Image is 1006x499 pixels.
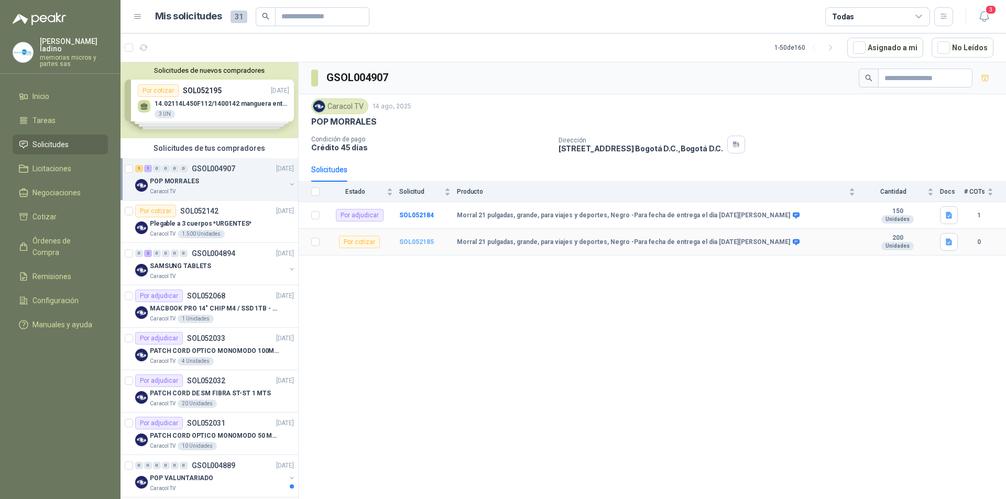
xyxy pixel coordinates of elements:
[40,54,108,67] p: memorias micros y partes sas
[13,159,108,179] a: Licitaciones
[187,292,225,300] p: SOL052068
[178,442,217,450] div: 10 Unidades
[180,165,188,172] div: 0
[457,238,790,247] b: Morral 21 pulgadas, grande, para viajes y deportes, Negro -Para fecha de entrega el dia [DATE][PE...
[399,238,434,246] b: SOL052185
[150,346,280,356] p: PATCH CORD OPTICO MONOMODO 100MTS
[135,165,143,172] div: 1
[13,135,108,154] a: Solicitudes
[32,115,56,126] span: Tareas
[192,165,235,172] p: GSOL004907
[150,230,176,238] p: Caracol TV
[121,138,298,158] div: Solicitudes de tus compradores
[162,165,170,172] div: 0
[326,70,390,86] h3: GSOL004907
[13,207,108,227] a: Cotizar
[276,376,294,386] p: [DATE]
[180,462,188,469] div: 0
[311,116,377,127] p: POP MORRALES
[121,285,298,328] a: Por adjudicarSOL052068[DATE] Company LogoMACBOOK PRO 14" CHIP M4 / SSD 1TB - 24 GB RAMCaracol TV1...
[135,417,183,429] div: Por adjudicar
[861,182,940,202] th: Cantidad
[135,391,148,404] img: Company Logo
[192,462,235,469] p: GSOL004889
[985,5,997,15] span: 3
[847,38,923,58] button: Asignado a mi
[171,250,179,257] div: 0
[32,91,49,102] span: Inicio
[178,400,217,408] div: 20 Unidades
[180,207,218,215] p: SOL052142
[135,374,183,387] div: Por adjudicar
[231,10,247,23] span: 31
[150,431,280,441] p: PATCH CORD OPTICO MONOMODO 50 MTS
[135,349,148,361] img: Company Logo
[121,370,298,413] a: Por adjudicarSOL052032[DATE] Company LogoPATCH CORD DE SM FIBRA ST-ST 1 MTSCaracol TV20 Unidades
[135,205,176,217] div: Por cotizar
[178,357,214,365] div: 4 Unidades
[964,237,993,247] b: 0
[121,413,298,455] a: Por adjudicarSOL052031[DATE] Company LogoPATCH CORD OPTICO MONOMODO 50 MTSCaracol TV10 Unidades
[964,182,1006,202] th: # COTs
[150,389,271,398] p: PATCH CORD DE SM FIBRA ST-ST 1 MTS
[187,377,225,384] p: SOL052032
[32,163,71,174] span: Licitaciones
[276,206,294,216] p: [DATE]
[373,102,411,112] p: 14 ago, 2025
[135,290,183,302] div: Por adjudicar
[150,357,176,365] p: Caracol TV
[276,334,294,343] p: [DATE]
[13,291,108,311] a: Configuración
[153,250,161,257] div: 0
[192,250,235,257] p: GSOL004894
[135,459,296,493] a: 0 0 0 0 0 0 GSOL004889[DATE] Company LogoPOP VALUNTARIADOCaracol TV
[178,230,225,238] div: 1.500 Unidades
[13,231,108,262] a: Órdenes de Compra
[940,182,964,202] th: Docs
[13,13,66,25] img: Logo peakr
[881,242,914,250] div: Unidades
[32,271,71,282] span: Remisiones
[40,38,108,52] p: [PERSON_NAME] ladino
[135,221,148,234] img: Company Logo
[861,188,925,195] span: Cantidad
[171,462,179,469] div: 0
[964,210,993,220] b: 1
[13,315,108,335] a: Manuales y ayuda
[861,207,934,216] b: 150
[135,250,143,257] div: 0
[32,139,69,150] span: Solicitudes
[32,187,81,198] span: Negociaciones
[276,291,294,301] p: [DATE]
[135,462,143,469] div: 0
[774,39,839,56] div: 1 - 50 de 160
[276,249,294,259] p: [DATE]
[311,136,550,143] p: Condición de pago
[399,188,442,195] span: Solicitud
[276,164,294,174] p: [DATE]
[144,462,152,469] div: 0
[178,315,214,323] div: 1 Unidades
[861,234,934,242] b: 200
[311,164,347,175] div: Solicitudes
[150,272,176,281] p: Caracol TV
[144,165,152,172] div: 1
[313,101,325,112] img: Company Logo
[975,7,993,26] button: 3
[13,267,108,286] a: Remisiones
[121,328,298,370] a: Por adjudicarSOL052033[DATE] Company LogoPATCH CORD OPTICO MONOMODO 100MTSCaracol TV4 Unidades
[153,462,161,469] div: 0
[135,476,148,489] img: Company Logo
[135,162,296,196] a: 1 1 0 0 0 0 GSOL004907[DATE] Company LogoPOP MORRALESCaracol TV
[135,264,148,276] img: Company Logo
[150,442,176,450] p: Caracol TV
[399,182,457,202] th: Solicitud
[457,212,790,220] b: Morral 21 pulgadas, grande, para viajes y deportes, Negro -Para fecha de entrega el dia [DATE][PE...
[13,86,108,106] a: Inicio
[144,250,152,257] div: 2
[832,11,854,23] div: Todas
[326,188,385,195] span: Estado
[135,179,148,192] img: Company Logo
[13,183,108,203] a: Negociaciones
[150,400,176,408] p: Caracol TV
